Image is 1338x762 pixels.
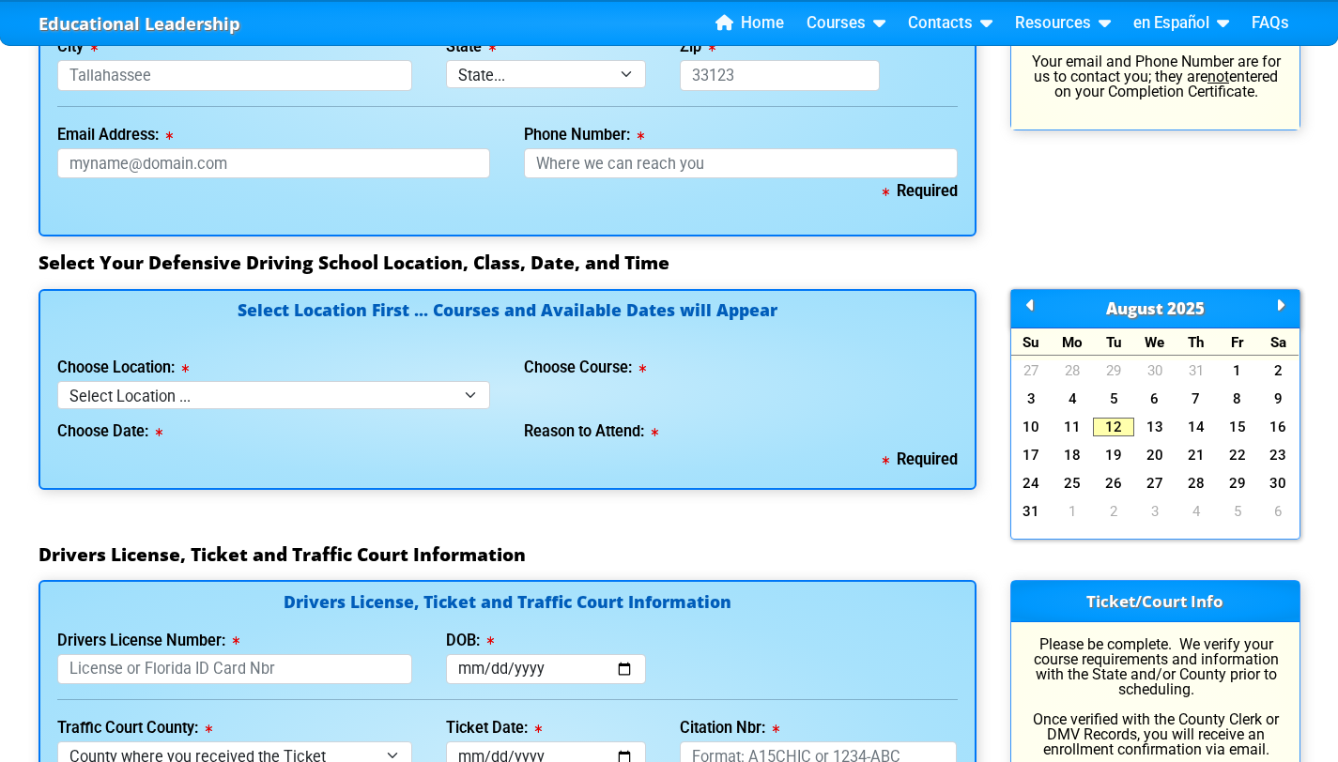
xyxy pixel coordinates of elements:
[680,721,779,736] label: Citation Nbr:
[57,594,958,614] h4: Drivers License, Ticket and Traffic Court Information
[1007,9,1118,38] a: Resources
[57,60,413,91] input: Tallahassee
[1176,474,1217,493] a: 28
[1106,297,1163,319] span: August
[1134,328,1176,356] div: We
[1011,446,1053,465] a: 17
[57,721,212,736] label: Traffic Court County:
[1217,446,1258,465] a: 22
[446,633,494,648] label: DOB:
[1258,418,1300,436] a: 16
[1011,328,1053,356] div: Su
[1134,502,1176,521] a: 3
[1093,446,1134,465] a: 19
[524,128,644,143] label: Phone Number:
[1052,502,1093,521] a: 1
[1093,389,1134,408] a: 5
[57,302,958,341] h4: Select Location First ... Courses and Available Dates will Appear
[1134,474,1176,493] a: 27
[38,251,1300,274] h3: Select Your Defensive Driving School Location, Class, Date, and Time
[1176,328,1217,356] div: Th
[900,9,1000,38] a: Contacts
[1207,68,1229,85] u: not
[1217,502,1258,521] a: 5
[1217,474,1258,493] a: 29
[1176,361,1217,380] a: 31
[1011,502,1053,521] a: 31
[1217,418,1258,436] a: 15
[1052,418,1093,436] a: 11
[1093,361,1134,380] a: 29
[1217,328,1258,356] div: Fr
[1134,446,1176,465] a: 20
[1167,297,1205,319] span: 2025
[1217,361,1258,380] a: 1
[708,9,792,38] a: Home
[57,39,98,54] label: City
[1176,502,1217,521] a: 4
[57,360,189,375] label: Choose Location:
[1258,328,1300,356] div: Sa
[1258,446,1300,465] a: 23
[1093,418,1134,436] a: 12
[57,633,239,648] label: Drivers License Number:
[1093,328,1134,356] div: Tu
[524,424,658,439] label: Reason to Attend:
[57,128,173,143] label: Email Address:
[1011,581,1300,622] h3: Ticket/Court Info
[1134,361,1176,380] a: 30
[1176,418,1217,436] a: 14
[799,9,893,38] a: Courses
[1258,389,1300,408] a: 9
[883,182,958,200] b: Required
[38,543,1300,566] h3: Drivers License, Ticket and Traffic Court Information
[1052,474,1093,493] a: 25
[1052,361,1093,380] a: 28
[1052,446,1093,465] a: 18
[524,148,958,179] input: Where we can reach you
[1126,9,1237,38] a: en Español
[1052,328,1093,356] div: Mo
[680,39,715,54] label: Zip
[1217,389,1258,408] a: 8
[57,424,162,439] label: Choose Date:
[1093,474,1134,493] a: 26
[1011,361,1053,380] a: 27
[1258,474,1300,493] a: 30
[446,39,496,54] label: State
[1052,389,1093,408] a: 4
[524,360,646,375] label: Choose Course:
[883,450,958,468] b: Required
[1011,389,1053,408] a: 3
[1134,389,1176,408] a: 6
[446,654,646,685] input: mm/dd/yyyy
[57,654,413,685] input: License or Florida ID Card Nbr
[1258,361,1300,380] a: 2
[1176,389,1217,408] a: 7
[1011,474,1053,493] a: 24
[1244,9,1297,38] a: FAQs
[1258,502,1300,521] a: 6
[680,60,880,91] input: 33123
[1028,54,1283,99] p: Your email and Phone Number are for us to contact you; they are entered on your Completion Certif...
[446,721,542,736] label: Ticket Date:
[1134,418,1176,436] a: 13
[1176,446,1217,465] a: 21
[57,148,491,179] input: myname@domain.com
[1093,502,1134,521] a: 2
[1011,418,1053,436] a: 10
[38,8,240,39] a: Educational Leadership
